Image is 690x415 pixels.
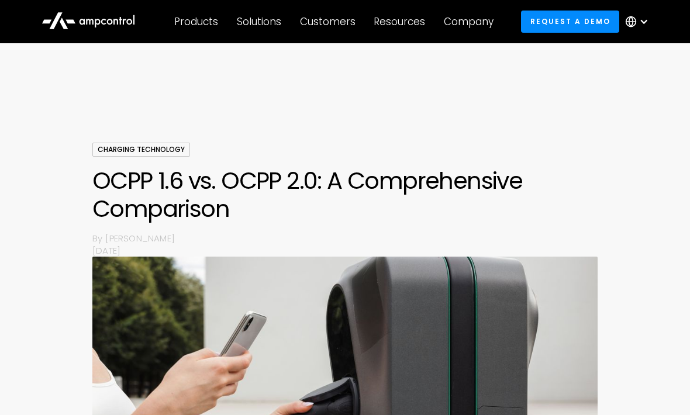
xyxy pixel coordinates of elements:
[374,15,425,28] div: Resources
[444,15,494,28] div: Company
[300,15,356,28] div: Customers
[521,11,619,32] a: Request a demo
[237,15,281,28] div: Solutions
[92,167,598,223] h1: OCPP 1.6 vs. OCPP 2.0: A Comprehensive Comparison
[92,244,598,257] p: [DATE]
[105,232,598,244] p: [PERSON_NAME]
[92,232,105,244] p: By
[174,15,218,28] div: Products
[92,143,190,157] div: Charging Technology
